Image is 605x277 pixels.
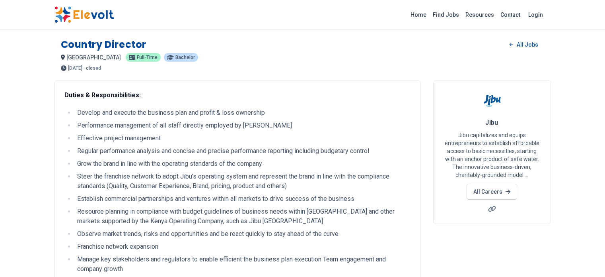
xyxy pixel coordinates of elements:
span: Jibu [485,119,498,126]
li: Regular performance analysis and concise and precise performance reporting including budgetary co... [75,146,410,156]
strong: Duties & Responsibilities: [64,91,141,99]
a: Contact [497,8,523,21]
li: Steer the franchise network to adopt Jibu’s operating system and represent the brand in line with... [75,172,410,191]
h1: Country Director [61,38,147,51]
li: Franchise network expansion [75,242,410,251]
li: Performance management of all staff directly employed by [PERSON_NAME] [75,121,410,130]
li: Develop and execute the business plan and profit & loss ownership [75,108,410,118]
img: Jibu [482,90,502,110]
li: Establish commercial partnerships and ventures within all markets to drive success of the business [75,194,410,204]
span: [DATE] [68,66,82,71]
a: Home [407,8,430,21]
span: [GEOGRAPHIC_DATA] [66,54,121,61]
span: full-time [137,55,158,60]
img: Elevolt [54,6,114,23]
li: Grow the brand in line with the operating standards of the company [75,159,410,169]
a: All Jobs [503,39,544,51]
li: Manage key stakeholders and regulators to enable efficient the business plan execution Team engag... [75,255,410,274]
p: - closed [84,66,101,71]
p: Jibu capitalizes and equips entrepreneurs to establish affordable access to basic necessities, st... [443,131,541,179]
li: Resource planning in compliance with budget guidelines of business needs within [GEOGRAPHIC_DATA]... [75,207,410,226]
li: Observe market trends, risks and opportunities and be react quickly to stay ahead of the curve [75,229,410,239]
a: All Careers [467,184,517,200]
span: bachelor [175,55,195,60]
a: Find Jobs [430,8,462,21]
li: Effective project management [75,134,410,143]
a: Login [523,7,548,23]
a: Resources [462,8,497,21]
